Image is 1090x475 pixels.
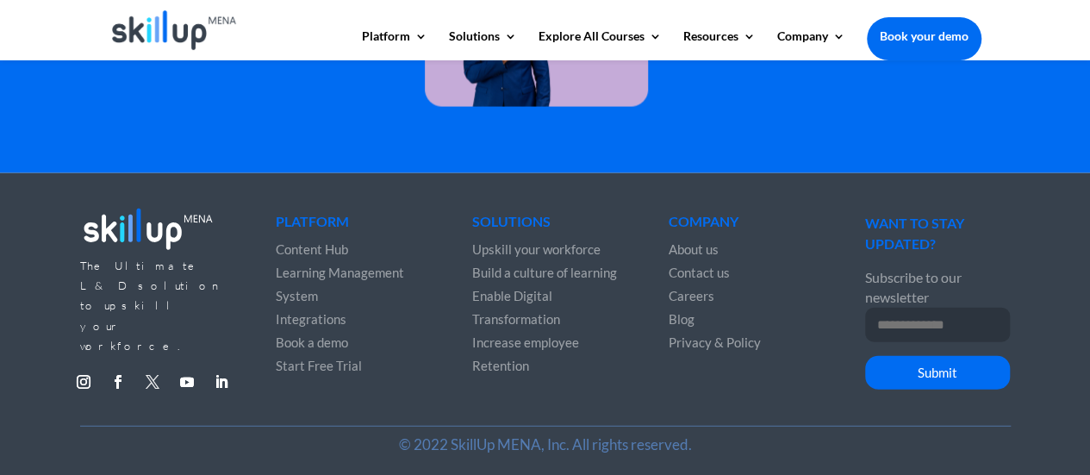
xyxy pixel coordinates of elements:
a: Upskill your workforce [472,241,601,257]
a: Learning Management System [276,265,404,303]
a: Book your demo [867,17,981,55]
img: footer_logo [80,203,216,253]
a: Follow on X [139,368,166,396]
p: Subscribe to our newsletter [865,267,1010,308]
a: Build a culture of learning [472,265,617,280]
span: WANT TO STAY UPDATED? [865,215,964,251]
a: Content Hub [276,241,348,257]
a: Explore All Courses [539,30,662,59]
a: Follow on LinkedIn [208,368,235,396]
a: Increase employee Retention [472,334,579,373]
p: © 2022 SkillUp MENA, Inc. All rights reserved. [109,434,981,454]
a: Contact us [669,265,730,280]
a: Resources [683,30,756,59]
a: Start Free Trial [276,358,362,373]
a: Follow on Instagram [70,368,97,396]
a: Privacy & Policy [669,334,761,350]
a: Blog [669,311,694,327]
a: About us [669,241,719,257]
img: Skillup Mena [112,10,237,50]
h4: Platform [276,215,420,237]
iframe: Chat Widget [803,289,1090,475]
a: Follow on Youtube [173,368,201,396]
a: Follow on Facebook [104,368,132,396]
a: Careers [669,288,714,303]
h4: Solutions [472,215,617,237]
a: Platform [362,30,427,59]
a: Integrations [276,311,346,327]
a: Company [777,30,845,59]
a: Enable Digital Transformation [472,288,560,327]
span: The Ultimate L&D solution to upskill your workforce. [80,259,222,353]
a: Book a demo [276,334,348,350]
h4: Company [669,215,813,237]
a: Solutions [449,30,517,59]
